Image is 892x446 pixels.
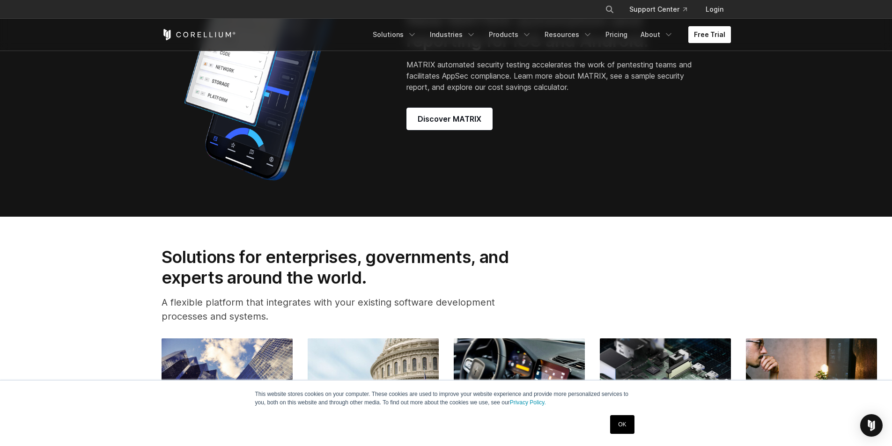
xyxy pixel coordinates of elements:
p: A flexible platform that integrates with your existing software development processes and systems. [162,295,535,323]
img: Enterprise [162,338,293,420]
a: Discover MATRIX [406,108,493,130]
button: Search [601,1,618,18]
h2: Solutions for enterprises, governments, and experts around the world. [162,247,535,288]
div: Navigation Menu [594,1,731,18]
a: Pricing [600,26,633,43]
a: Industries [424,26,481,43]
a: Login [698,1,731,18]
a: Corellium Home [162,29,236,40]
img: Government [308,338,439,420]
img: Automotive [454,338,585,420]
span: Discover MATRIX [418,113,481,124]
a: Products [483,26,537,43]
img: Hardware [600,338,731,420]
a: Free Trial [688,26,731,43]
div: Open Intercom Messenger [860,414,883,437]
a: Solutions [367,26,422,43]
a: OK [610,415,634,434]
a: Support Center [622,1,694,18]
img: Education [746,338,877,420]
a: Resources [539,26,598,43]
p: MATRIX automated security testing accelerates the work of pentesting teams and facilitates AppSec... [406,59,695,93]
p: This website stores cookies on your computer. These cookies are used to improve your website expe... [255,390,637,407]
div: Navigation Menu [367,26,731,43]
a: Privacy Policy. [510,399,546,406]
a: About [635,26,679,43]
